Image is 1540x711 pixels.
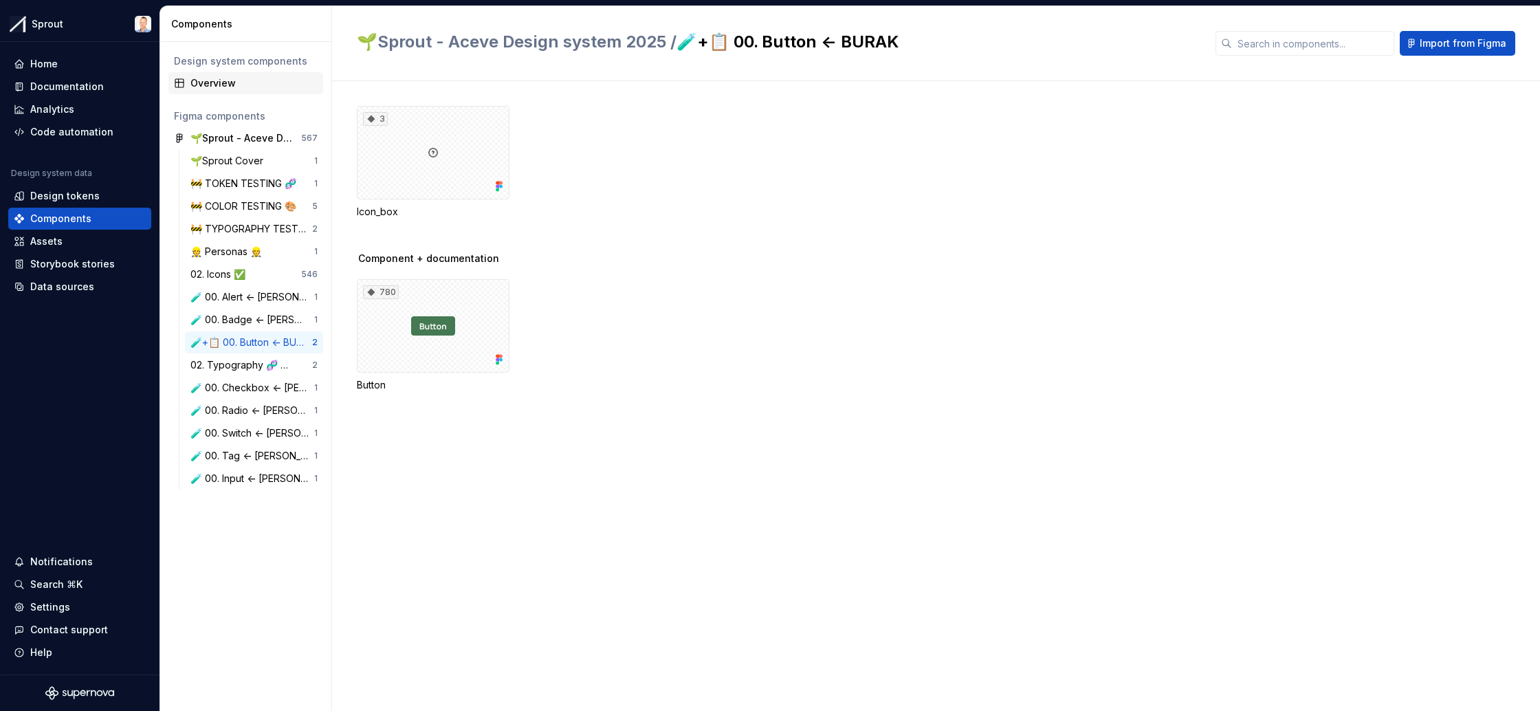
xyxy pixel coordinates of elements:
[8,185,151,207] a: Design tokens
[314,178,318,189] div: 1
[190,404,314,417] div: 🧪 00. Radio <- [PERSON_NAME]
[174,54,318,68] div: Design system components
[190,267,251,281] div: 02. Icons ✅
[30,578,82,591] div: Search ⌘K
[30,212,91,226] div: Components
[30,555,93,569] div: Notifications
[30,80,104,94] div: Documentation
[312,223,318,234] div: 2
[8,98,151,120] a: Analytics
[185,263,323,285] a: 02. Icons ✅546
[8,208,151,230] a: Components
[32,17,63,31] div: Sprout
[363,112,388,126] div: 3
[8,76,151,98] a: Documentation
[190,131,293,145] div: 🌱Sprout - Aceve Design system 2025
[8,121,151,143] a: Code automation
[190,472,314,485] div: 🧪 00. Input <- [PERSON_NAME]
[185,241,323,263] a: 👷 Personas 👷1
[185,354,323,376] a: 02. Typography 🧬 <--- [PERSON_NAME]2
[8,619,151,641] button: Contact support
[358,252,499,265] span: Component + documentation
[8,253,151,275] a: Storybook stories
[190,222,312,236] div: 🚧 TYPOGRAPHY TESTING 🧬
[190,426,314,440] div: 🧪 00. Switch <- [PERSON_NAME]
[185,195,323,217] a: 🚧 COLOR TESTING 🎨5
[45,686,114,700] svg: Supernova Logo
[168,72,323,94] a: Overview
[314,473,318,484] div: 1
[185,445,323,467] a: 🧪 00. Tag <- [PERSON_NAME]1
[357,378,509,392] div: Button
[30,189,100,203] div: Design tokens
[314,382,318,393] div: 1
[314,246,318,257] div: 1
[357,32,676,52] span: 🌱Sprout - Aceve Design system 2025 /
[30,234,63,248] div: Assets
[190,336,312,349] div: 🧪+📋 00. Button <- BURAK
[185,286,323,308] a: 🧪 00. Alert <- [PERSON_NAME]1
[190,381,314,395] div: 🧪 00. Checkbox <- [PERSON_NAME]
[8,551,151,573] button: Notifications
[185,468,323,490] a: 🧪 00. Input <- [PERSON_NAME]1
[312,201,318,212] div: 5
[363,285,399,299] div: 780
[301,269,318,280] div: 546
[8,53,151,75] a: Home
[185,331,323,353] a: 🧪+📋 00. Button <- BURAK2
[30,125,113,139] div: Code automation
[357,31,1199,53] h2: 🧪+📋 00. Button <- BURAK
[190,154,269,168] div: 🌱Sprout Cover
[312,360,318,371] div: 2
[185,173,323,195] a: 🚧 TOKEN TESTING 🧬1
[30,623,108,637] div: Contact support
[312,337,318,348] div: 2
[185,309,323,331] a: 🧪 00. Badge <- [PERSON_NAME]1
[174,109,318,123] div: Figma components
[30,57,58,71] div: Home
[314,155,318,166] div: 1
[357,205,509,219] div: Icon_box
[314,428,318,439] div: 1
[190,313,314,327] div: 🧪 00. Badge <- [PERSON_NAME]
[11,168,92,179] div: Design system data
[185,150,323,172] a: 🌱Sprout Cover1
[185,422,323,444] a: 🧪 00. Switch <- [PERSON_NAME]1
[190,177,302,190] div: 🚧 TOKEN TESTING 🧬
[314,450,318,461] div: 1
[30,102,74,116] div: Analytics
[1420,36,1506,50] span: Import from Figma
[185,218,323,240] a: 🚧 TYPOGRAPHY TESTING 🧬2
[135,16,151,32] img: Eddie Persson
[301,133,318,144] div: 567
[1232,31,1394,56] input: Search in components...
[1400,31,1515,56] button: Import from Figma
[171,17,326,31] div: Components
[30,600,70,614] div: Settings
[8,596,151,618] a: Settings
[190,76,318,90] div: Overview
[3,9,157,39] button: SproutEddie Persson
[30,257,115,271] div: Storybook stories
[357,279,509,392] div: 780Button
[190,449,314,463] div: 🧪 00. Tag <- [PERSON_NAME]
[190,290,314,304] div: 🧪 00. Alert <- [PERSON_NAME]
[8,230,151,252] a: Assets
[8,276,151,298] a: Data sources
[8,642,151,664] button: Help
[190,245,267,259] div: 👷 Personas 👷
[314,314,318,325] div: 1
[185,377,323,399] a: 🧪 00. Checkbox <- [PERSON_NAME]1
[168,127,323,149] a: 🌱Sprout - Aceve Design system 2025567
[314,405,318,416] div: 1
[30,280,94,294] div: Data sources
[190,358,312,372] div: 02. Typography 🧬 <--- [PERSON_NAME]
[357,106,509,219] div: 3Icon_box
[190,199,302,213] div: 🚧 COLOR TESTING 🎨
[314,292,318,303] div: 1
[185,400,323,422] a: 🧪 00. Radio <- [PERSON_NAME]1
[10,16,26,32] img: b6c2a6ff-03c2-4811-897b-2ef07e5e0e51.png
[30,646,52,659] div: Help
[8,573,151,595] button: Search ⌘K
